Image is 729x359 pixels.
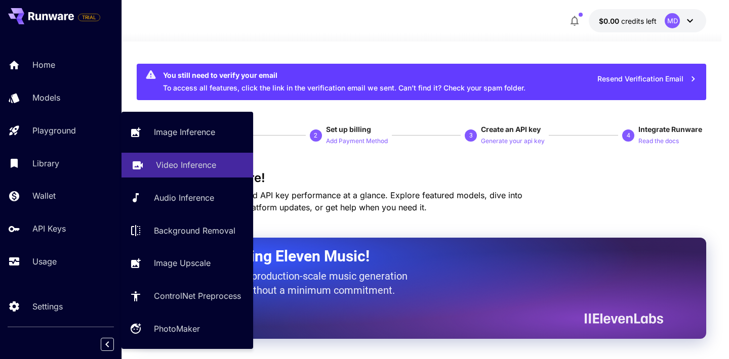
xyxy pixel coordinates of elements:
[121,317,253,341] a: PhotoMaker
[137,171,707,185] h3: Welcome to Runware!
[162,247,656,266] h2: Now Supporting Eleven Music!
[121,251,253,276] a: Image Upscale
[32,255,57,267] p: Usage
[154,290,241,302] p: ControlNet Preprocess
[137,190,522,212] span: Check out your usage stats and API key performance at a glance. Explore featured models, dive int...
[326,137,388,146] p: Add Payment Method
[108,335,121,353] div: Collapse sidebar
[78,14,100,21] span: TRIAL
[121,186,253,210] a: Audio Inference
[163,67,525,97] div: To access all features, click the link in the verification email we sent. Can’t find it? Check yo...
[156,159,216,171] p: Video Inference
[101,338,114,351] button: Collapse sidebar
[162,269,415,297] p: The only way to get production-scale music generation from Eleven Labs without a minimum commitment.
[599,17,621,25] span: $0.00
[638,125,702,133] span: Integrate Runware
[32,124,76,137] p: Playground
[469,131,473,140] p: 3
[638,137,679,146] p: Read the docs
[589,9,706,32] button: $0.00
[326,125,371,133] span: Set up billing
[32,157,59,169] p: Library
[32,92,60,104] p: Models
[481,125,541,133] span: Create an API key
[121,120,253,145] a: Image Inference
[154,323,200,335] p: PhotoMaker
[621,17,657,25] span: credits left
[314,131,317,140] p: 2
[627,131,630,140] p: 4
[599,16,657,26] div: $0.00
[78,11,100,23] span: Add your payment card to enable full platform functionality.
[481,137,545,146] p: Generate your api key
[154,126,215,138] p: Image Inference
[592,69,702,89] button: Resend Verification Email
[121,218,253,243] a: Background Removal
[32,222,66,235] p: API Keys
[163,70,525,80] div: You still need to verify your email
[121,153,253,177] a: Video Inference
[121,284,253,308] a: ControlNet Preprocess
[154,192,214,204] p: Audio Inference
[154,257,211,269] p: Image Upscale
[154,225,235,237] p: Background Removal
[665,13,680,28] div: MD
[32,300,63,312] p: Settings
[32,190,56,202] p: Wallet
[32,59,55,71] p: Home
